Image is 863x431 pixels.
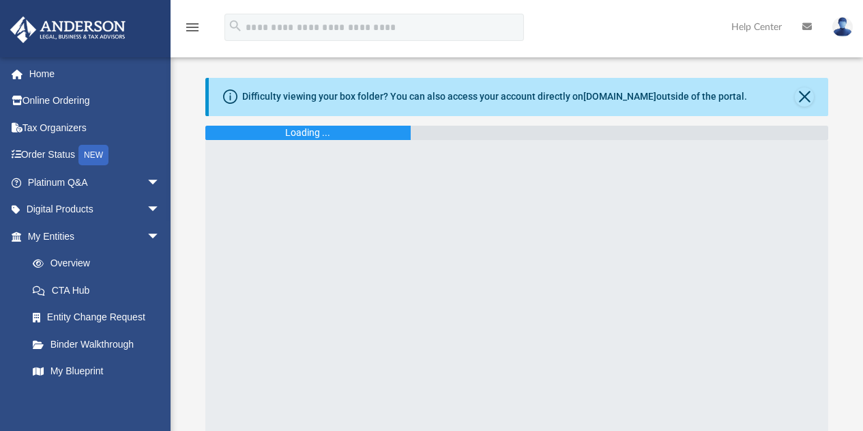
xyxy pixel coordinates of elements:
a: CTA Hub [19,277,181,304]
a: Tax Due Dates [19,385,181,412]
div: Loading ... [285,126,330,140]
a: menu [184,26,201,36]
a: Online Ordering [10,87,181,115]
a: Digital Productsarrow_drop_down [10,196,181,223]
span: arrow_drop_down [147,223,174,251]
button: Close [795,87,814,107]
a: Home [10,60,181,87]
span: arrow_drop_down [147,196,174,224]
a: Tax Organizers [10,114,181,141]
a: [DOMAIN_NAME] [583,91,656,102]
span: arrow_drop_down [147,169,174,197]
a: My Entitiesarrow_drop_down [10,223,181,250]
i: menu [184,19,201,36]
a: Overview [19,250,181,277]
a: Order StatusNEW [10,141,181,169]
a: Entity Change Request [19,304,181,331]
div: NEW [78,145,108,165]
a: My Blueprint [19,358,174,385]
img: User Pic [832,17,853,37]
img: Anderson Advisors Platinum Portal [6,16,130,43]
a: Binder Walkthrough [19,331,181,358]
div: Difficulty viewing your box folder? You can also access your account directly on outside of the p... [242,89,747,104]
a: Platinum Q&Aarrow_drop_down [10,169,181,196]
i: search [228,18,243,33]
